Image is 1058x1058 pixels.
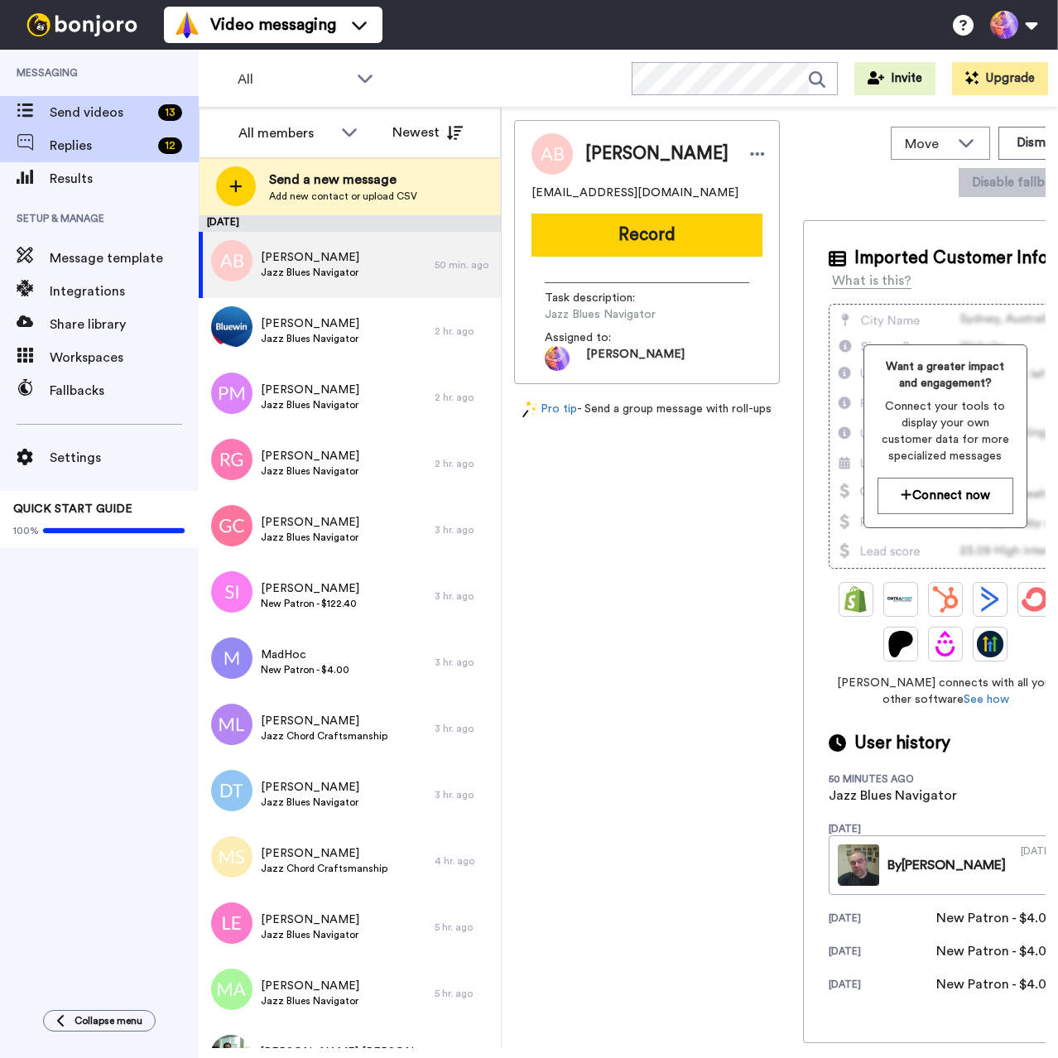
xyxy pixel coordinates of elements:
div: 3 hr. ago [435,523,493,536]
span: All [238,70,349,89]
span: Integrations [50,281,199,301]
img: 737d7893-76dd-4d3f-9b5a-e013d7128725-thumb.jpg [838,844,879,886]
div: 5 hr. ago [435,987,493,1000]
span: [PERSON_NAME] [261,382,359,398]
img: ActiveCampaign [977,586,1003,613]
span: Jazz Chord Craftsmanship [261,729,387,743]
div: 2 hr. ago [435,391,493,404]
span: New Patron - $4.00 [261,663,349,676]
div: New Patron - $4.00 [936,974,1055,994]
span: Want a greater impact and engagement? [878,358,1013,392]
button: Collapse menu [43,1010,156,1032]
span: Video messaging [210,13,336,36]
img: ab.png [211,240,252,281]
span: Jazz Blues Navigator [261,796,359,809]
div: 2 hr. ago [435,457,493,470]
img: bj-logo-header-white.svg [20,13,144,36]
img: GoHighLevel [977,631,1003,657]
div: 3 hr. ago [435,656,493,669]
span: Jazz Blues Navigator [261,398,359,411]
span: Results [50,169,199,189]
img: si.png [211,571,252,613]
span: New Patron - $122.40 [261,597,359,610]
div: New Patron - $4.00 [936,908,1055,928]
span: [PERSON_NAME] [261,514,359,531]
span: [PERSON_NAME] [261,978,359,994]
span: Move [905,134,950,154]
img: Patreon [887,631,914,657]
div: Jazz Blues Navigator [829,786,957,806]
div: 3 hr. ago [435,788,493,801]
span: Jazz Blues Navigator [545,306,702,323]
div: [DATE] [829,945,936,961]
span: Workspaces [50,348,199,368]
img: le.png [211,902,252,944]
img: vm-color.svg [174,12,200,38]
span: [PERSON_NAME] [585,142,729,166]
span: User history [854,731,950,756]
img: photo.jpg [545,346,570,371]
span: Collapse menu [75,1014,142,1027]
button: Connect now [878,478,1013,513]
div: 50 min. ago [435,258,493,272]
span: [PERSON_NAME] [261,713,387,729]
span: [PERSON_NAME] [586,346,685,371]
span: Send a new message [269,170,417,190]
button: Invite [854,62,935,95]
img: m.png [211,637,252,679]
span: Jazz Blues Navigator [261,266,359,279]
span: Replies [50,136,151,156]
button: Record [531,214,762,257]
span: [PERSON_NAME] [261,911,359,928]
img: rg.png [211,439,252,480]
div: By [PERSON_NAME] [887,855,1006,875]
img: 4c8b4a95-3416-46b4-9bc4-dac5f64e27d4.jpg [211,306,252,348]
span: [PERSON_NAME] [261,315,359,332]
div: 12 [158,137,182,154]
button: Upgrade [952,62,1048,95]
img: Drip [932,631,959,657]
span: Jazz Blues Navigator [261,464,359,478]
div: 3 hr. ago [435,589,493,603]
span: Task description : [545,290,661,306]
a: See how [964,694,1009,705]
div: 3 hr. ago [435,722,493,735]
span: MadHoc [261,647,349,663]
a: Pro tip [522,401,577,418]
span: [PERSON_NAME] [261,580,359,597]
div: 2 hr. ago [435,325,493,338]
div: - Send a group message with roll-ups [514,401,780,418]
div: New Patron - $4.00 [936,941,1055,961]
img: Hubspot [932,586,959,613]
div: 4 hr. ago [435,854,493,868]
span: Send videos [50,103,151,123]
img: ms.png [211,836,252,878]
img: Image of Andrew Bays [531,133,573,175]
span: Add new contact or upload CSV [269,190,417,203]
span: Message template [50,248,199,268]
div: 50 minutes ago [829,772,936,786]
span: Share library [50,315,199,334]
span: Jazz Chord Craftsmanship [261,862,387,875]
span: [PERSON_NAME] [261,779,359,796]
span: QUICK START GUIDE [13,503,132,515]
button: Newest [380,116,475,149]
span: Jazz Blues Navigator [261,332,359,345]
img: gc.png [211,505,252,546]
div: [DATE] [829,978,936,994]
span: Jazz Blues Navigator [261,928,359,941]
div: All members [238,123,333,143]
span: Jazz Blues Navigator [261,531,359,544]
img: ma.png [211,969,252,1010]
span: Assigned to: [545,329,661,346]
span: [PERSON_NAME] [261,845,387,862]
div: What is this? [832,271,911,291]
span: [PERSON_NAME] [261,448,359,464]
div: [DATE] [199,215,501,232]
span: Settings [50,448,199,468]
img: pm.png [211,373,252,414]
img: magic-wand.svg [522,401,537,418]
span: 100% [13,524,39,537]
